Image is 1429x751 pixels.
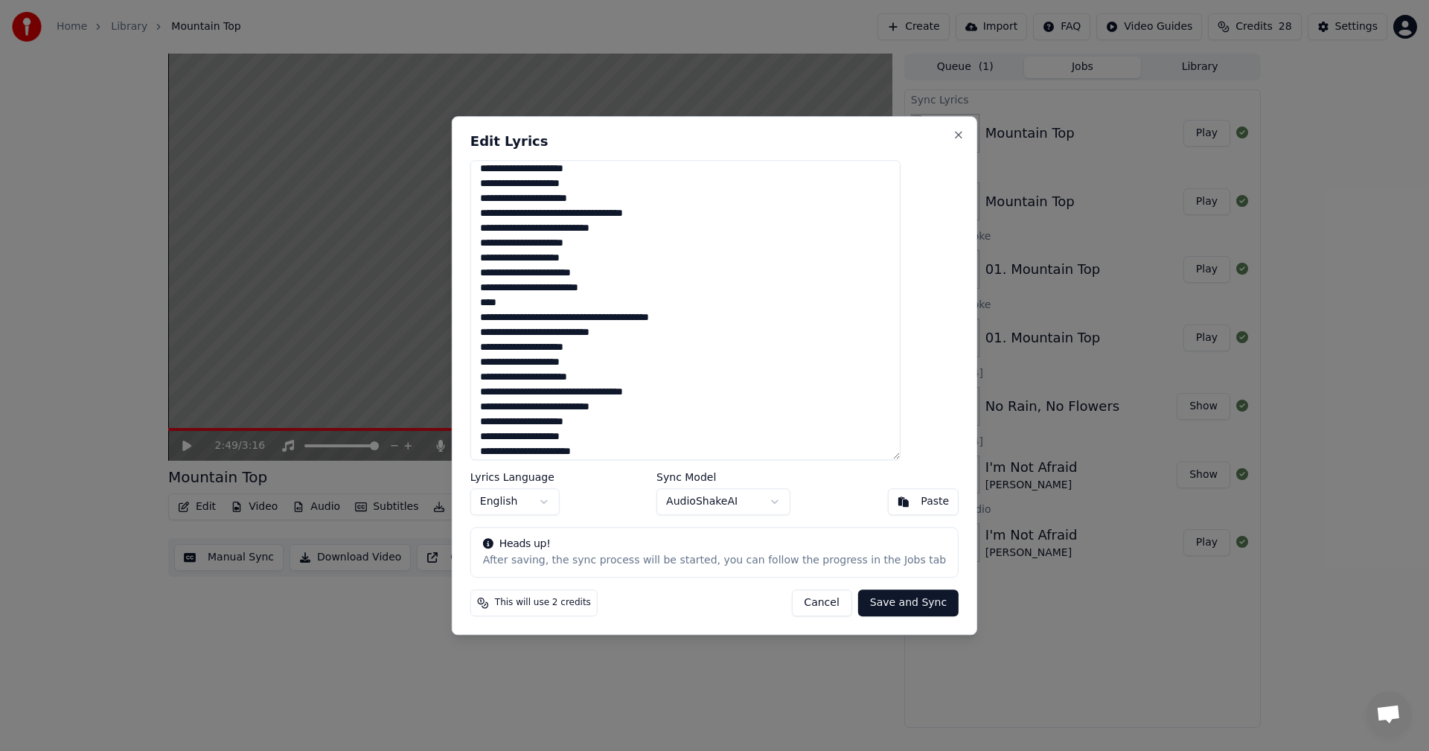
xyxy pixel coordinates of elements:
button: Paste [887,488,959,515]
div: Heads up! [483,537,946,552]
label: Sync Model [656,472,790,482]
label: Lyrics Language [470,472,560,482]
div: After saving, the sync process will be started, you can follow the progress in the Jobs tab [483,553,946,568]
button: Cancel [791,589,851,616]
h2: Edit Lyrics [470,135,959,148]
button: Save and Sync [858,589,959,616]
div: Paste [921,494,949,509]
span: This will use 2 credits [495,597,591,609]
